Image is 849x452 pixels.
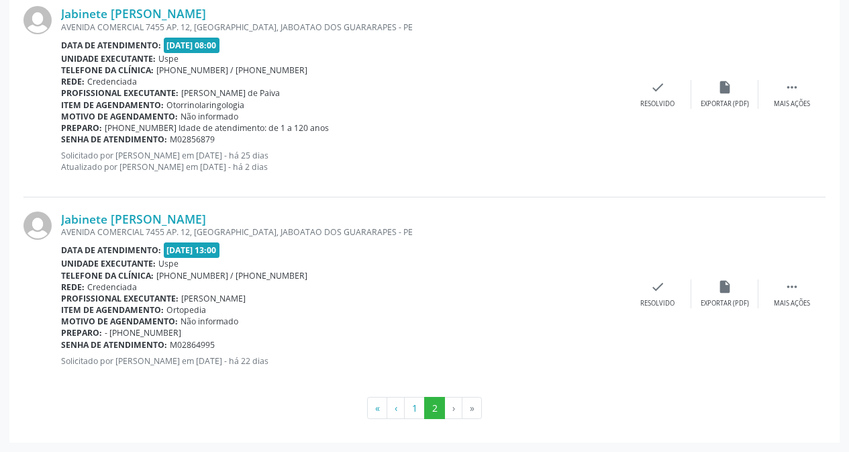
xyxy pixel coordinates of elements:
[61,293,179,304] b: Profissional executante:
[61,76,85,87] b: Rede:
[61,316,178,327] b: Motivo de agendamento:
[717,279,732,294] i: insert_drive_file
[158,53,179,64] span: Uspe
[785,279,799,294] i: 
[61,111,178,122] b: Motivo de agendamento:
[23,6,52,34] img: img
[61,281,85,293] b: Rede:
[61,327,102,338] b: Preparo:
[640,299,675,308] div: Resolvido
[61,6,206,21] a: Jabinete [PERSON_NAME]
[105,122,329,134] span: [PHONE_NUMBER] Idade de atendimento: de 1 a 120 anos
[87,281,137,293] span: Credenciada
[105,327,181,338] span: - [PHONE_NUMBER]
[61,87,179,99] b: Profissional executante:
[61,21,624,33] div: AVENIDA COMERCIAL 7455 AP. 12, [GEOGRAPHIC_DATA], JABOATAO DOS GUARARAPES - PE
[61,134,167,145] b: Senha de atendimento:
[367,397,387,420] button: Go to first page
[404,397,425,420] button: Go to page 1
[61,244,161,256] b: Data de atendimento:
[701,99,749,109] div: Exportar (PDF)
[166,304,206,316] span: Ortopedia
[785,80,799,95] i: 
[61,99,164,111] b: Item de agendamento:
[640,99,675,109] div: Resolvido
[701,299,749,308] div: Exportar (PDF)
[166,99,244,111] span: Otorrinolaringologia
[61,270,154,281] b: Telefone da clínica:
[61,40,161,51] b: Data de atendimento:
[61,339,167,351] b: Senha de atendimento:
[61,64,154,76] b: Telefone da clínica:
[717,80,732,95] i: insert_drive_file
[61,226,624,238] div: AVENIDA COMERCIAL 7455 AP. 12, [GEOGRAPHIC_DATA], JABOATAO DOS GUARARAPES - PE
[424,397,445,420] button: Go to page 2
[774,299,810,308] div: Mais ações
[61,355,624,367] p: Solicitado por [PERSON_NAME] em [DATE] - há 22 dias
[61,258,156,269] b: Unidade executante:
[181,293,246,304] span: [PERSON_NAME]
[23,397,826,420] ul: Pagination
[181,316,238,327] span: Não informado
[61,212,206,226] a: Jabinete [PERSON_NAME]
[156,64,307,76] span: [PHONE_NUMBER] / [PHONE_NUMBER]
[164,242,220,258] span: [DATE] 13:00
[164,38,220,53] span: [DATE] 08:00
[61,122,102,134] b: Preparo:
[61,53,156,64] b: Unidade executante:
[158,258,179,269] span: Uspe
[61,150,624,173] p: Solicitado por [PERSON_NAME] em [DATE] - há 25 dias Atualizado por [PERSON_NAME] em [DATE] - há 2...
[181,87,280,99] span: [PERSON_NAME] de Paiva
[181,111,238,122] span: Não informado
[170,134,215,145] span: M02856879
[650,279,665,294] i: check
[23,212,52,240] img: img
[774,99,810,109] div: Mais ações
[387,397,405,420] button: Go to previous page
[61,304,164,316] b: Item de agendamento:
[87,76,137,87] span: Credenciada
[650,80,665,95] i: check
[156,270,307,281] span: [PHONE_NUMBER] / [PHONE_NUMBER]
[170,339,215,351] span: M02864995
